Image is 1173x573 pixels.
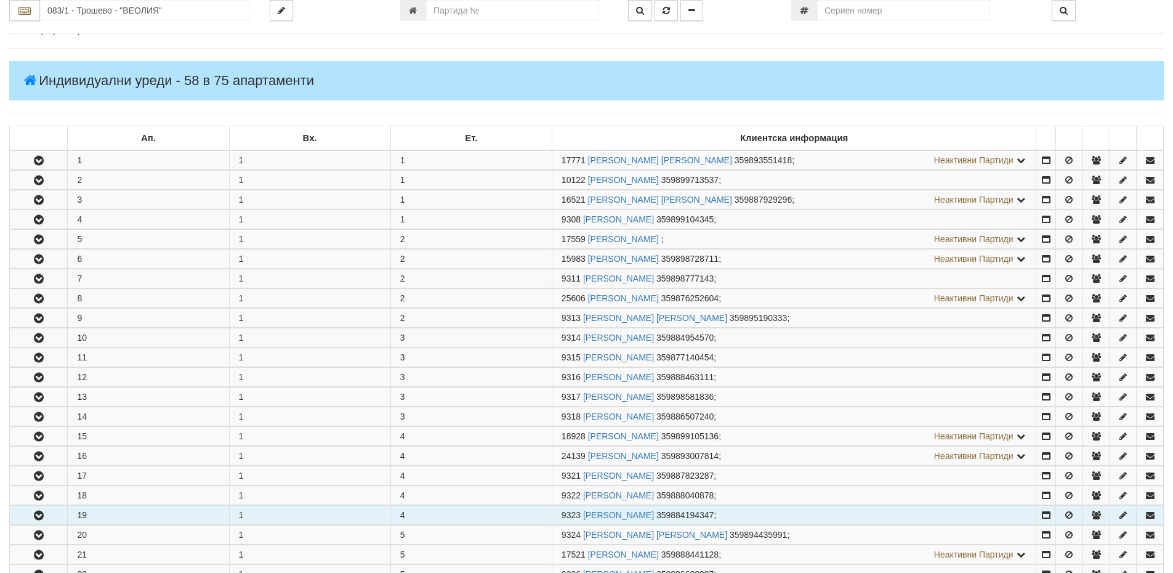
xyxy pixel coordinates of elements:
span: 3 [400,352,405,362]
span: 3 [400,412,405,421]
td: 1 [229,210,390,229]
b: Ет. [465,133,477,143]
a: [PERSON_NAME] [583,372,654,382]
td: ; [552,466,1036,486]
span: Партида № [562,352,581,362]
td: : No sort applied, sorting is disabled [1036,126,1056,151]
td: 1 [229,348,390,367]
h4: Индивидуални уреди - 58 в 75 апартаменти [9,61,1164,100]
td: ; [552,309,1036,328]
td: : No sort applied, sorting is disabled [1110,126,1137,151]
span: 359884954570 [656,333,714,343]
span: Партида № [562,490,581,500]
span: Неактивни Партиди [934,234,1014,244]
td: 20 [68,526,229,545]
td: 21 [68,545,229,564]
td: ; [552,447,1036,466]
td: 1 [229,250,390,269]
span: 5 [400,530,405,540]
td: 1 [229,388,390,407]
td: 1 [229,289,390,308]
td: ; [552,348,1036,367]
td: 1 [229,368,390,387]
a: [PERSON_NAME] [583,392,654,402]
span: Неактивни Партиди [934,550,1014,559]
span: 3 [400,372,405,382]
a: [PERSON_NAME] [588,254,659,264]
td: ; [552,230,1036,249]
span: 359894435991 [730,530,787,540]
td: 1 [229,150,390,170]
a: [PERSON_NAME] [583,274,654,283]
span: 359884194347 [656,510,714,520]
span: 359888441128 [661,550,719,559]
a: [PERSON_NAME] [583,412,654,421]
td: 12 [68,368,229,387]
span: Партида № [562,195,586,205]
span: 359899713537 [661,175,719,185]
span: 2 [400,313,405,323]
a: [PERSON_NAME] [583,214,654,224]
td: ; [552,545,1036,564]
td: 1 [229,466,390,486]
span: 4 [400,431,405,441]
span: 359898581836 [656,392,714,402]
td: 1 [229,407,390,426]
span: 3 [400,333,405,343]
td: ; [552,190,1036,209]
span: Партида № [562,451,586,461]
span: 359888463111 [656,372,714,382]
span: 1 [400,155,405,165]
span: 359899105136 [661,431,719,441]
td: : No sort applied, sorting is disabled [1082,126,1110,151]
a: [PERSON_NAME] [588,550,659,559]
b: Ап. [141,133,156,143]
a: [PERSON_NAME] [583,333,654,343]
td: 1 [229,526,390,545]
span: Партида № [562,254,586,264]
td: 19 [68,506,229,525]
td: 6 [68,250,229,269]
span: 359887823287 [656,471,714,481]
span: Неактивни Партиди [934,293,1014,303]
td: 1 [229,171,390,190]
td: ; [552,150,1036,170]
a: [PERSON_NAME] [PERSON_NAME] [588,155,732,165]
span: 359898777143 [656,274,714,283]
a: [PERSON_NAME] [588,175,659,185]
span: Партида № [562,530,581,540]
a: [PERSON_NAME] [583,352,654,362]
span: 4 [400,471,405,481]
span: Партида № [562,234,586,244]
span: Партида № [562,293,586,303]
span: 359877140454 [656,352,714,362]
td: 1 [229,269,390,288]
span: 359893551418 [735,155,792,165]
span: 359886507240 [656,412,714,421]
span: 359898728711 [661,254,719,264]
td: 1 [229,427,390,446]
span: Партида № [562,392,581,402]
td: 16 [68,447,229,466]
span: 2 [400,293,405,303]
span: Неактивни Партиди [934,155,1014,165]
span: Неактивни Партиди [934,195,1014,205]
td: 2 [68,171,229,190]
span: 4 [400,510,405,520]
td: ; [552,250,1036,269]
a: [PERSON_NAME] [583,490,654,500]
span: Партида № [562,412,581,421]
td: ; [552,289,1036,308]
td: 18 [68,486,229,505]
td: 13 [68,388,229,407]
span: Неактивни Партиди [934,451,1014,461]
span: 2 [400,274,405,283]
td: ; [552,171,1036,190]
td: 1 [229,230,390,249]
b: Вх. [303,133,317,143]
td: 5 [68,230,229,249]
td: ; [552,328,1036,347]
a: [PERSON_NAME] [583,510,654,520]
span: Партида № [562,471,581,481]
span: Неактивни Партиди [934,254,1014,264]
